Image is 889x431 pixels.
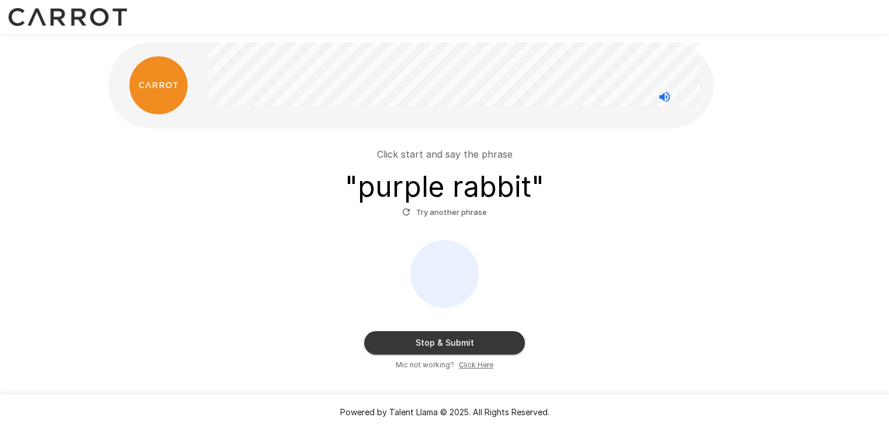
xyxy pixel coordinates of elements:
[377,147,513,161] p: Click start and say the phrase
[459,360,493,369] u: Click Here
[399,203,490,221] button: Try another phrase
[396,359,454,371] span: Mic not working?
[653,85,676,109] button: Stop reading questions aloud
[345,171,544,203] h3: " purple rabbit "
[364,331,525,354] button: Stop & Submit
[129,56,188,114] img: carrot_logo.png
[14,406,875,418] p: Powered by Talent Llama © 2025. All Rights Reserved.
